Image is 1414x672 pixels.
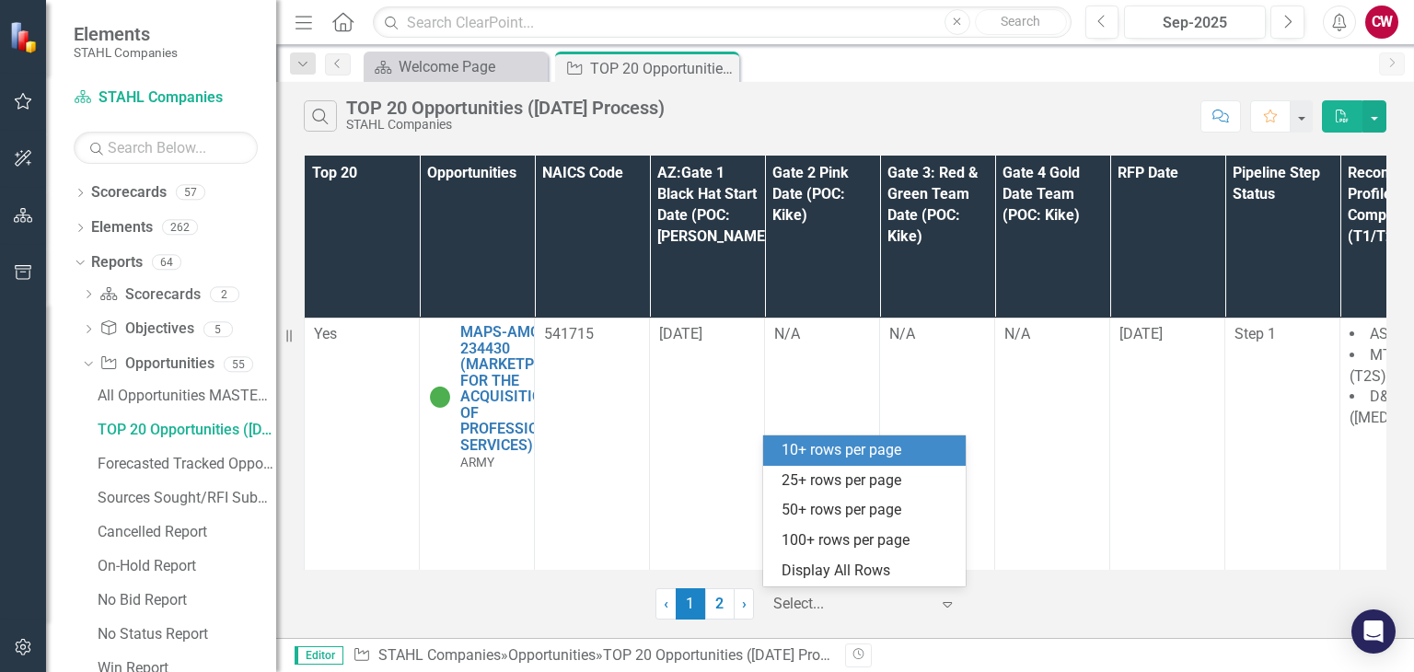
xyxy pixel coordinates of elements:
div: Cancelled Report [98,524,276,540]
div: » » [353,645,831,666]
a: No Bid Report [93,585,276,615]
a: 2 [705,588,735,620]
div: 57 [176,185,205,201]
div: On-Hold Report [98,558,276,574]
button: Sep-2025 [1124,6,1266,39]
div: Display All Rows [782,561,955,582]
small: STAHL Companies [74,45,178,60]
img: ClearPoint Strategy [9,20,41,52]
span: 1 [676,588,705,620]
span: Step 1 [1234,325,1276,342]
span: ARMY [460,455,494,469]
div: Sep-2025 [1130,12,1259,34]
div: 100+ rows per page [782,530,955,551]
div: 5 [203,321,233,337]
span: Yes [314,325,337,342]
a: Opportunities [99,353,214,375]
a: Objectives [99,319,193,340]
div: TOP 20 Opportunities ([DATE] Process) [98,422,276,438]
a: Elements [91,217,153,238]
a: On-Hold Report [93,551,276,581]
button: CW [1365,6,1398,39]
div: STAHL Companies [346,118,665,132]
input: Search Below... [74,132,258,164]
a: Forecasted Tracked Opportunities [93,449,276,479]
a: Reports [91,252,143,273]
div: Open Intercom Messenger [1351,609,1396,654]
a: STAHL Companies [378,646,501,664]
div: 2 [210,286,239,302]
div: Sources Sought/RFI Submission Report [98,490,276,506]
span: › [742,595,747,612]
span: Editor [295,646,343,665]
span: Elements [74,23,178,45]
a: Sources Sought/RFI Submission Report [93,483,276,513]
div: 50+ rows per page [782,500,955,521]
div: 262 [162,220,198,236]
span: [DATE] [1119,325,1163,342]
img: Active [429,386,451,408]
a: MAPS-AMC-234430 (MARKETPLACE FOR THE ACQUISITION OF PROFESSIONAL SERVICES) [460,324,570,454]
a: TOP 20 Opportunities ([DATE] Process) [93,415,276,445]
a: STAHL Companies [74,87,258,109]
span: 541715 [544,325,594,342]
a: Welcome Page [368,55,543,78]
div: Forecasted Tracked Opportunities [98,456,276,472]
div: 10+ rows per page [782,440,955,461]
div: Welcome Page [399,55,543,78]
div: No Bid Report [98,592,276,608]
a: Opportunities [508,646,596,664]
a: No Status Report [93,620,276,649]
a: Cancelled Report [93,517,276,547]
div: TOP 20 Opportunities ([DATE] Process) [346,98,665,118]
div: 64 [152,254,181,270]
div: N/A [774,324,870,345]
div: TOP 20 Opportunities ([DATE] Process) [590,57,735,80]
span: ‹ [664,595,668,612]
div: N/A [889,324,985,345]
a: Scorecards [91,182,167,203]
span: Search [1001,14,1040,29]
div: N/A [1004,324,1100,345]
a: Scorecards [99,284,200,306]
div: 55 [224,356,253,372]
div: TOP 20 Opportunities ([DATE] Process) [603,646,855,664]
a: All Opportunities MASTER LIST [93,381,276,411]
span: [DATE] [659,325,702,342]
input: Search ClearPoint... [373,6,1071,39]
div: 25+ rows per page [782,470,955,492]
div: No Status Report [98,626,276,643]
div: All Opportunities MASTER LIST [98,388,276,404]
button: Search [975,9,1067,35]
